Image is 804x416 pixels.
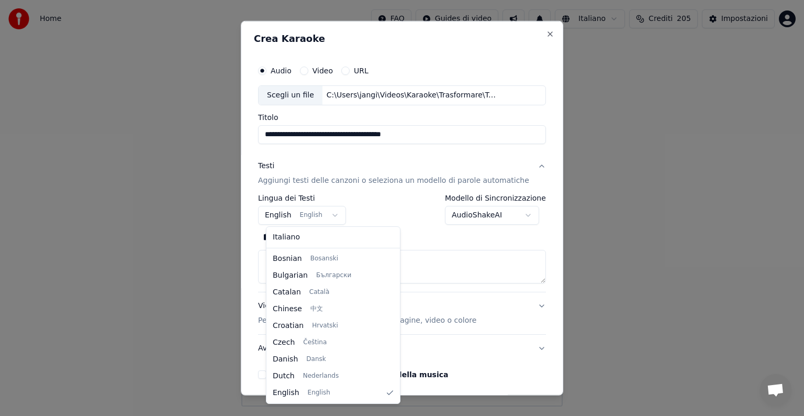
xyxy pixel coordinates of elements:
[273,371,295,381] span: Dutch
[273,304,302,314] span: Chinese
[308,389,330,397] span: English
[273,254,302,264] span: Bosnian
[316,271,351,280] span: Български
[273,321,304,331] span: Croatian
[273,270,308,281] span: Bulgarian
[312,322,338,330] span: Hrvatski
[310,255,338,263] span: Bosanski
[310,305,323,313] span: 中文
[306,355,326,364] span: Dansk
[303,372,339,380] span: Nederlands
[273,287,301,298] span: Catalan
[273,232,300,243] span: Italiano
[303,338,327,347] span: Čeština
[273,388,299,398] span: English
[309,288,329,297] span: Català
[273,354,298,365] span: Danish
[273,337,295,348] span: Czech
